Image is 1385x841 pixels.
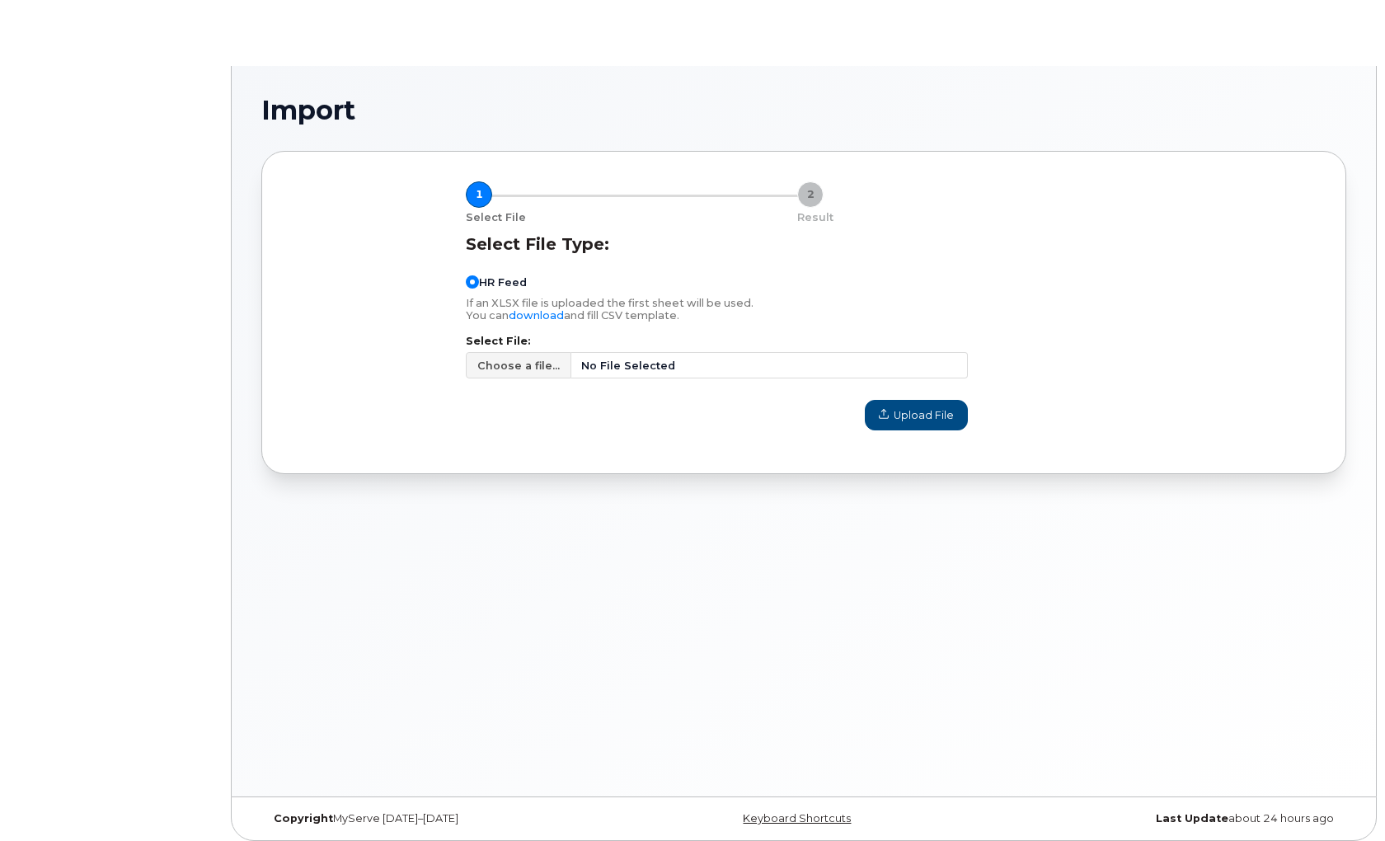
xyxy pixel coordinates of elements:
[261,812,623,825] div: MyServe [DATE]–[DATE]
[571,352,968,378] span: No File Selected
[466,234,609,254] label: Select File Type:
[797,210,833,225] p: Result
[984,812,1346,825] div: about 24 hours ago
[509,309,564,322] a: download
[1156,812,1228,825] strong: Last Update
[865,400,968,430] button: Upload File
[466,297,968,322] p: If an XLSX file is uploaded the first sheet will be used. You can and fill CSV template.
[743,812,851,825] a: Keyboard Shortcuts
[477,358,560,374] span: Choose a file...
[879,407,954,423] span: Upload File
[466,336,968,347] label: Select File:
[261,96,1346,125] h1: Import
[466,275,527,289] label: HR Feed
[797,181,824,208] div: 2
[466,275,479,289] input: HR Feed
[274,812,333,825] strong: Copyright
